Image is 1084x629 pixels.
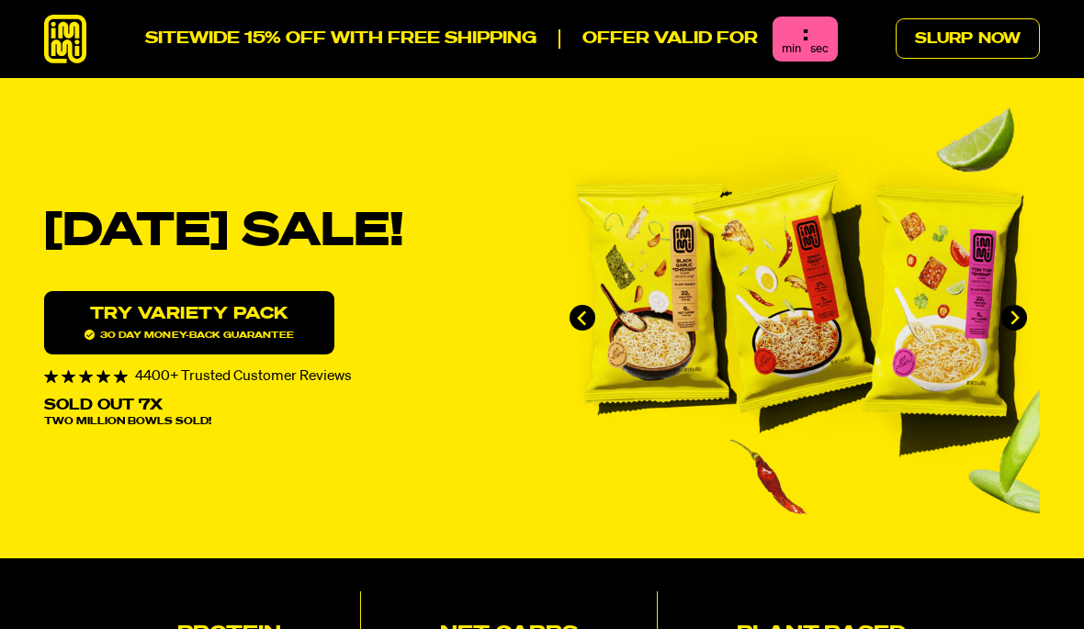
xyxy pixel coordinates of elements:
[896,18,1040,59] a: Slurp Now
[810,43,829,55] span: sec
[145,29,536,49] p: SITEWIDE 15% OFF WITH FREE SHIPPING
[85,330,294,340] span: 30 day money-back guarantee
[557,107,1040,529] li: 1 of 4
[44,209,527,256] h1: [DATE] SALE!
[803,24,807,46] div: :
[44,417,211,427] span: Two Million Bowls Sold!
[559,29,758,49] p: Offer valid for
[782,43,801,55] span: min
[44,369,527,384] div: 4400+ Trusted Customer Reviews
[44,399,163,413] p: Sold Out 7X
[44,291,334,354] a: Try variety Pack30 day money-back guarantee
[1001,305,1027,331] button: Next slide
[557,107,1040,529] div: immi slideshow
[570,305,595,331] button: Go to last slide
